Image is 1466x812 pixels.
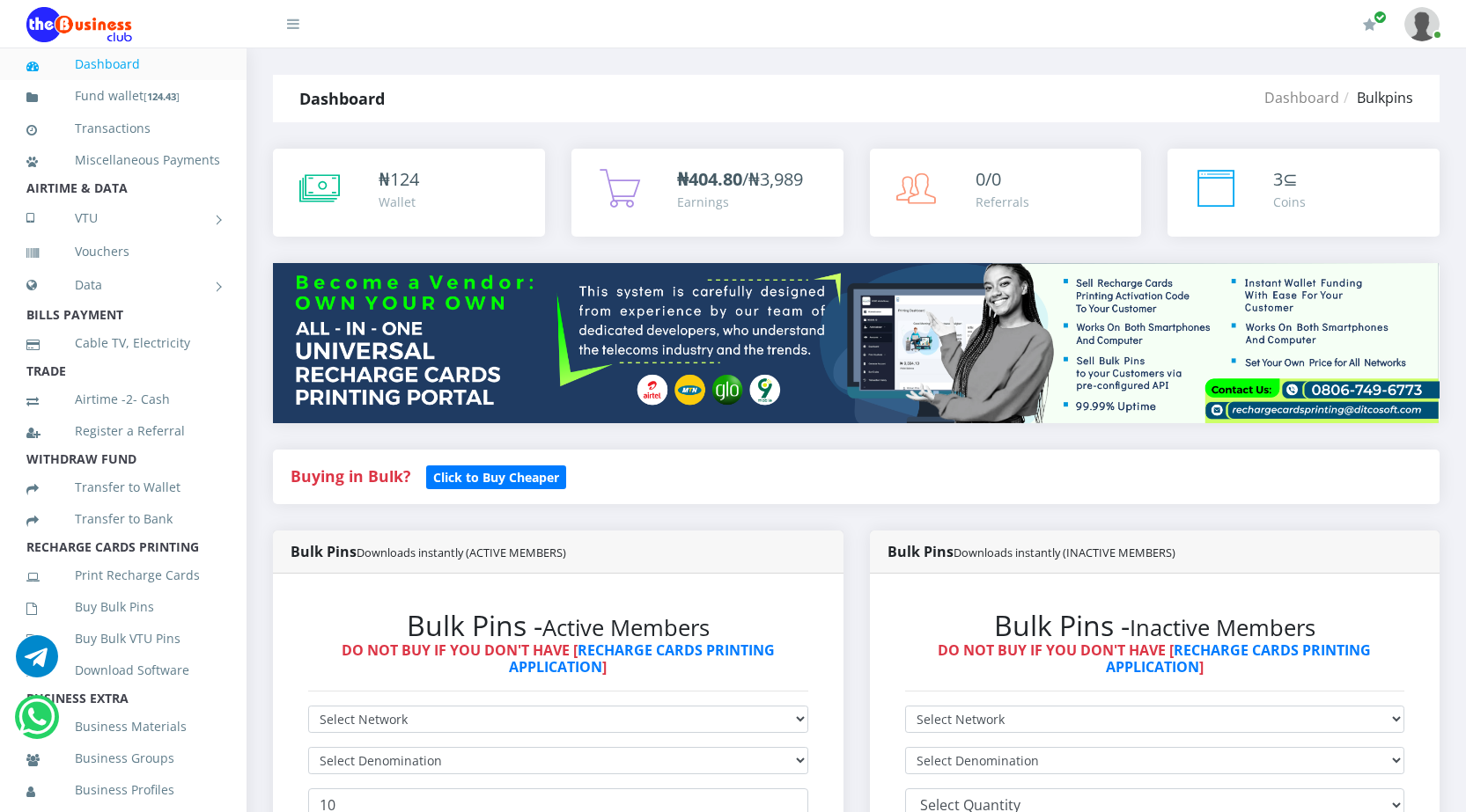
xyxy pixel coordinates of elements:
[26,76,220,117] a: Fund wallet[124.43]
[26,499,220,539] a: Transfer to Bank
[26,706,220,747] a: Business Materials
[1374,11,1387,24] span: Renew/Upgrade Subscription
[1264,88,1339,107] a: Dashboard
[1273,193,1306,211] div: Coins
[888,542,1175,561] strong: Bulk Pins
[677,167,803,191] span: /₦3,989
[1130,612,1315,643] small: Inactive Members
[509,640,775,677] a: RECHARGE CARDS PRINTING APPLICATION
[390,167,419,191] span: 124
[1404,7,1440,41] img: User
[26,379,220,420] a: Airtime -2- Cash
[291,465,410,486] strong: Buying in Bulk?
[677,167,742,191] b: ₦404.80
[677,193,803,211] div: Earnings
[144,90,180,103] small: [ ]
[1363,18,1376,32] i: Renew/Upgrade Subscription
[26,555,220,596] a: Print Recharge Cards
[26,618,220,659] a: Buy Bulk VTU Pins
[379,166,419,193] div: ₦
[273,263,1440,423] img: multitenant_rcp.png
[299,88,385,109] strong: Dashboard
[954,545,1175,560] small: Downloads instantly (INACTIVE MEMBERS)
[26,738,220,779] a: Business Groups
[26,231,220,272] a: Vouchers
[26,44,220,84] a: Dashboard
[26,587,220,627] a: Buy Bulk Pins
[147,90,176,103] b: 124.43
[905,609,1405,642] h2: Bulk Pins -
[16,648,58,677] a: Chat for support
[26,770,220,810] a: Business Profiles
[26,650,220,691] a: Download Software
[433,469,559,486] b: Click to Buy Cheaper
[26,140,220,180] a: Miscellaneous Payments
[542,612,710,643] small: Active Members
[26,7,132,42] img: Logo
[938,640,1371,677] strong: DO NOT BUY IF YOU DON'T HAVE [ ]
[26,467,220,508] a: Transfer to Wallet
[26,323,220,363] a: Cable TV, Electricity
[26,196,220,240] a: VTU
[571,149,844,237] a: ₦404.80/₦3,989 Earnings
[18,709,55,738] a: Chat for support
[357,545,566,560] small: Downloads instantly (ACTIVE MEMBERS)
[26,263,220,307] a: Data
[1339,87,1413,108] li: Bulkpins
[342,640,775,677] strong: DO NOT BUY IF YOU DON'T HAVE [ ]
[308,609,808,642] h2: Bulk Pins -
[426,465,566,486] a: Click to Buy Cheaper
[1273,166,1306,193] div: ⊆
[976,167,1001,191] span: 0/0
[1273,167,1283,191] span: 3
[379,193,419,211] div: Wallet
[870,149,1142,237] a: 0/0 Referrals
[26,411,220,451] a: Register a Referral
[273,149,545,237] a: ₦124 Wallet
[26,108,220,149] a: Transactions
[976,193,1029,211] div: Referrals
[1106,640,1372,677] a: RECHARGE CARDS PRINTING APPLICATION
[291,542,566,561] strong: Bulk Pins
